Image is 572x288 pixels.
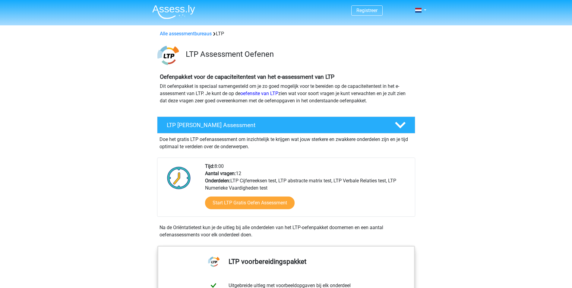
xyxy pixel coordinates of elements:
[356,8,378,13] a: Registreer
[160,83,412,104] p: Dit oefenpakket is speciaal samengesteld om je zo goed mogelijk voor te bereiden op de capaciteit...
[155,117,418,133] a: LTP [PERSON_NAME] Assessment
[167,122,385,129] h4: LTP [PERSON_NAME] Assessment
[160,31,212,37] a: Alle assessmentbureaus
[157,224,415,238] div: Na de Oriëntatietest kun je de uitleg bij alle onderdelen van het LTP-oefenpakket doornemen en ee...
[160,73,334,80] b: Oefenpakket voor de capaciteitentest van het e-assessment van LTP
[205,178,230,184] b: Onderdelen:
[205,197,295,209] a: Start LTP Gratis Oefen Assessment
[164,163,194,193] img: Klok
[201,163,415,216] div: 8:00 12 LTP Cijferreeksen test, LTP abstracte matrix test, LTP Verbale Relaties test, LTP Numerie...
[152,5,195,19] img: Assessly
[157,45,179,66] img: ltp.png
[205,171,236,176] b: Aantal vragen:
[205,163,214,169] b: Tijd:
[186,50,410,59] h3: LTP Assessment Oefenen
[157,133,415,150] div: Doe het gratis LTP oefenassessment om inzichtelijk te krijgen wat jouw sterkere en zwakkere onder...
[157,30,415,37] div: LTP
[240,91,278,96] a: oefensite van LTP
